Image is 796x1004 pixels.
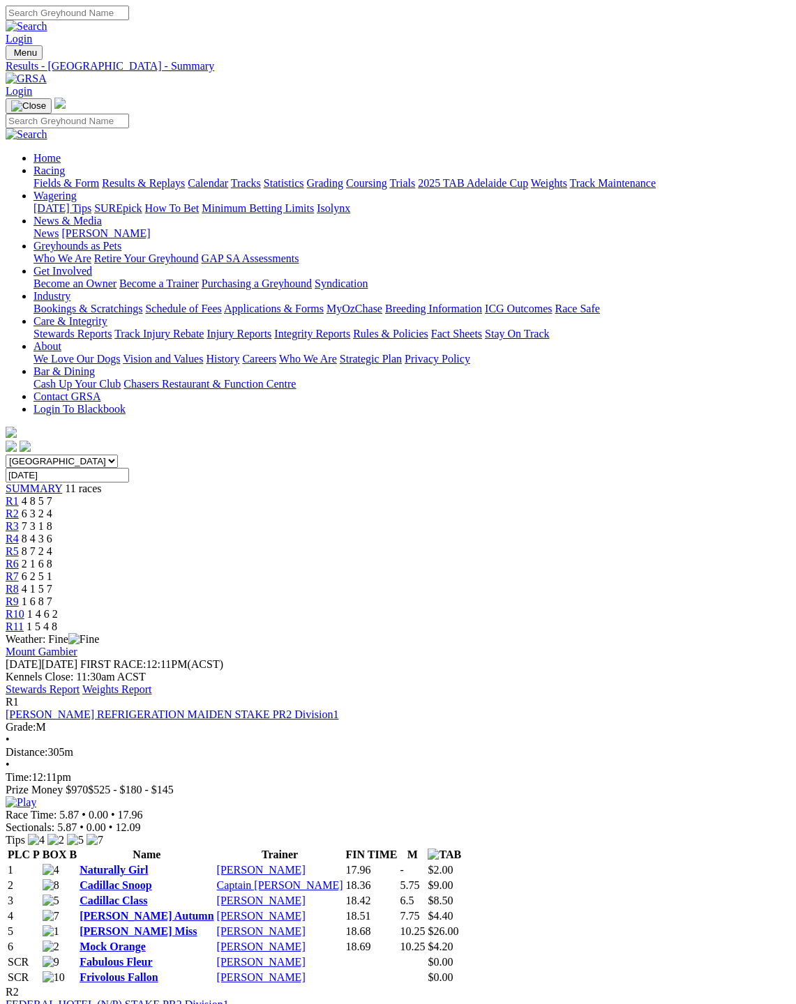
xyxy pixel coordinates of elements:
span: R7 [6,570,19,582]
span: Tips [6,834,25,846]
a: Fact Sheets [431,328,482,340]
a: Frivolous Fallon [80,971,158,983]
img: 2 [47,834,64,846]
span: R2 [6,986,19,998]
span: • [6,759,10,770]
a: GAP SA Assessments [202,252,299,264]
a: R3 [6,520,19,532]
a: Strategic Plan [340,353,402,365]
span: 12:11PM(ACST) [80,658,223,670]
span: Race Time: [6,809,57,821]
a: News [33,227,59,239]
div: Bar & Dining [33,378,790,390]
a: Login [6,33,32,45]
a: Home [33,152,61,164]
span: $4.20 [428,941,453,952]
img: Play [6,796,36,809]
div: Prize Money $970 [6,784,790,796]
td: 18.36 [345,878,398,892]
a: R9 [6,595,19,607]
a: Become a Trainer [119,277,199,289]
div: Care & Integrity [33,328,790,340]
a: Applications & Forms [224,303,324,314]
a: Mock Orange [80,941,146,952]
a: [PERSON_NAME] REFRIGERATION MAIDEN STAKE PR2 Division1 [6,708,338,720]
a: Stewards Report [6,683,80,695]
img: GRSA [6,73,47,85]
th: FIN TIME [345,848,398,862]
img: logo-grsa-white.png [54,98,66,109]
a: Weights Report [82,683,152,695]
a: Careers [242,353,276,365]
div: 12:11pm [6,771,790,784]
a: Who We Are [279,353,337,365]
img: Fine [68,633,99,646]
span: PLC [8,849,30,860]
td: 17.96 [345,863,398,877]
a: Integrity Reports [274,328,350,340]
a: Vision and Values [123,353,203,365]
a: Rules & Policies [353,328,428,340]
a: Care & Integrity [33,315,107,327]
span: $0.00 [428,971,453,983]
td: 18.42 [345,894,398,908]
span: 11 races [65,482,101,494]
span: 7 3 1 8 [22,520,52,532]
span: $26.00 [428,925,458,937]
td: 3 [7,894,40,908]
a: Get Involved [33,265,92,277]
a: Contact GRSA [33,390,100,402]
span: 0.00 [89,809,108,821]
img: 1 [43,925,59,938]
a: Minimum Betting Limits [202,202,314,214]
img: logo-grsa-white.png [6,427,17,438]
a: [PERSON_NAME] [217,895,306,906]
a: Captain [PERSON_NAME] [217,879,343,891]
span: R1 [6,696,19,708]
a: SUMMARY [6,482,62,494]
td: 1 [7,863,40,877]
img: 4 [28,834,45,846]
span: 6 2 5 1 [22,570,52,582]
span: • [80,821,84,833]
a: Breeding Information [385,303,482,314]
td: 6 [7,940,40,954]
a: Racing [33,165,65,176]
span: • [6,733,10,745]
span: 8 4 3 6 [22,533,52,545]
a: Cash Up Your Club [33,378,121,390]
img: 7 [43,910,59,922]
img: Close [11,100,46,112]
div: Results - [GEOGRAPHIC_DATA] - Summary [6,60,790,73]
a: Purchasing a Greyhound [202,277,312,289]
a: Naturally Girl [80,864,148,876]
a: News & Media [33,215,102,227]
th: Name [79,848,214,862]
span: R10 [6,608,24,620]
img: 2 [43,941,59,953]
a: Bookings & Scratchings [33,303,142,314]
a: [PERSON_NAME] Autumn [80,910,213,922]
a: Industry [33,290,70,302]
a: Stay On Track [485,328,549,340]
span: [DATE] [6,658,77,670]
span: Menu [14,47,37,58]
img: 5 [43,895,59,907]
input: Search [6,6,129,20]
text: 5.75 [400,879,419,891]
a: R5 [6,545,19,557]
a: Grading [307,177,343,189]
text: 10.25 [400,941,425,952]
a: R2 [6,508,19,519]
td: SCR [7,955,40,969]
input: Search [6,114,129,128]
span: 8 7 2 4 [22,545,52,557]
div: 305m [6,746,790,759]
img: 8 [43,879,59,892]
span: 1 5 4 8 [27,621,57,632]
div: Industry [33,303,790,315]
td: 18.69 [345,940,398,954]
a: Greyhounds as Pets [33,240,121,252]
a: History [206,353,239,365]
